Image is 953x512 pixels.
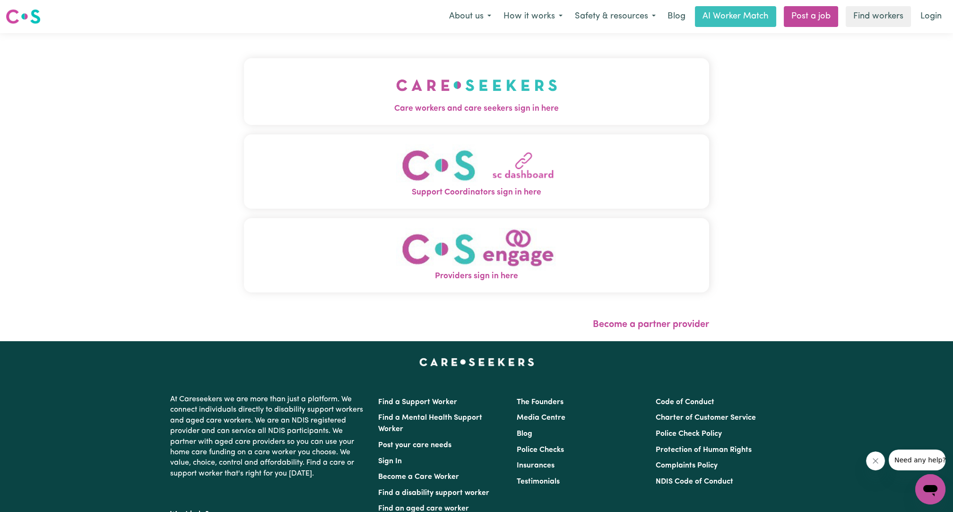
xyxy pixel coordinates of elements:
a: Post a job [784,6,838,27]
a: Charter of Customer Service [656,414,756,422]
a: Insurances [517,462,554,469]
a: NDIS Code of Conduct [656,478,733,486]
a: Media Centre [517,414,565,422]
iframe: Close message [866,451,885,470]
a: Post your care needs [378,441,451,449]
a: Complaints Policy [656,462,718,469]
iframe: Message from company [889,450,945,470]
a: Blog [662,6,691,27]
a: Become a Care Worker [378,473,459,481]
a: Login [915,6,947,27]
button: About us [443,7,497,26]
button: Support Coordinators sign in here [244,134,709,209]
img: Careseekers logo [6,8,41,25]
a: Protection of Human Rights [656,446,752,454]
a: Testimonials [517,478,560,486]
button: Care workers and care seekers sign in here [244,58,709,124]
span: Care workers and care seekers sign in here [244,103,709,115]
button: How it works [497,7,569,26]
iframe: Button to launch messaging window [915,474,945,504]
a: Find a Support Worker [378,398,457,406]
span: Support Coordinators sign in here [244,186,709,199]
a: Find workers [846,6,911,27]
a: Blog [517,430,532,438]
button: Safety & resources [569,7,662,26]
button: Providers sign in here [244,218,709,292]
a: Careseekers home page [419,358,534,366]
a: Police Check Policy [656,430,722,438]
p: At Careseekers we are more than just a platform. We connect individuals directly to disability su... [170,390,367,483]
a: AI Worker Match [695,6,776,27]
a: Careseekers logo [6,6,41,27]
a: Code of Conduct [656,398,714,406]
a: The Founders [517,398,563,406]
a: Police Checks [517,446,564,454]
a: Find a disability support worker [378,489,489,497]
a: Become a partner provider [593,320,709,329]
span: Need any help? [6,7,57,14]
a: Sign In [378,458,402,465]
a: Find a Mental Health Support Worker [378,414,482,433]
span: Providers sign in here [244,270,709,282]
